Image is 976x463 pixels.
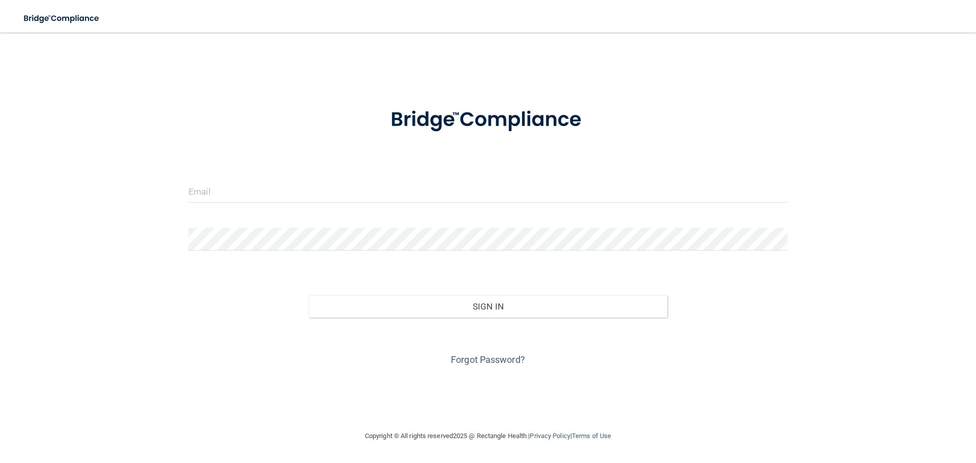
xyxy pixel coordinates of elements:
[530,432,570,440] a: Privacy Policy
[15,8,109,29] img: bridge_compliance_login_screen.278c3ca4.svg
[572,432,611,440] a: Terms of Use
[370,94,606,146] img: bridge_compliance_login_screen.278c3ca4.svg
[189,180,787,203] input: Email
[302,420,674,452] div: Copyright © All rights reserved 2025 @ Rectangle Health | |
[451,354,525,365] a: Forgot Password?
[309,295,668,318] button: Sign In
